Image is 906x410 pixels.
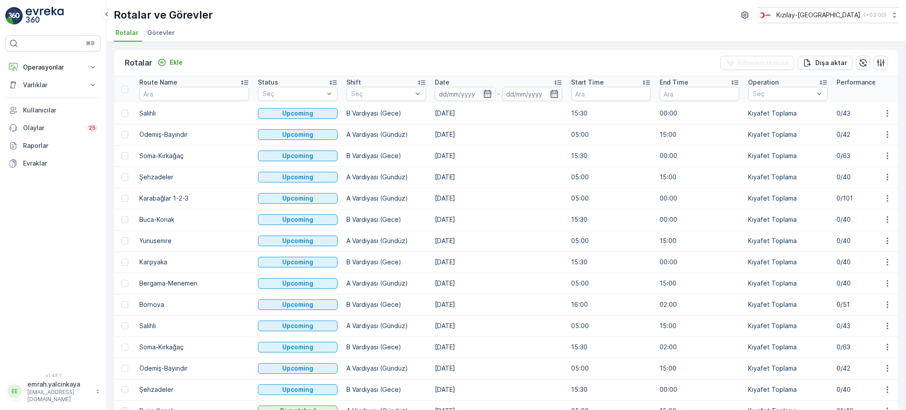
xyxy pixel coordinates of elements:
td: 15:30 [567,103,655,124]
button: Upcoming [258,299,338,310]
p: Upcoming [282,215,313,224]
p: Upcoming [282,279,313,288]
td: 05:00 [567,358,655,379]
input: Ara [139,87,249,101]
td: 15:00 [655,124,744,145]
td: Kıyafet Toplama [744,209,832,230]
p: Kullanıcılar [23,106,97,115]
td: 00:00 [655,145,744,166]
td: 05:00 [567,166,655,188]
input: dd/mm/yyyy [502,87,563,101]
td: A Vardiyası (Gündüz) [342,230,430,251]
div: Toggle Row Selected [121,280,128,287]
td: Kıyafet Toplama [744,379,832,400]
td: Kıyafet Toplama [744,337,832,358]
td: B Vardiyası (Gece) [342,209,430,230]
td: Ödemiş-Bayındır [135,124,253,145]
td: 05:00 [567,315,655,337]
td: A Vardiyası (Gündüz) [342,188,430,209]
div: Toggle Row Selected [121,216,128,223]
td: 15:00 [655,166,744,188]
td: 15:00 [655,273,744,294]
button: Upcoming [258,172,338,182]
div: Toggle Row Selected [121,110,128,117]
td: 05:00 [567,230,655,251]
td: 15:00 [655,230,744,251]
p: Upcoming [282,258,313,267]
button: Upcoming [258,342,338,352]
button: Ekle [154,57,186,68]
p: Filtreleri temizle [738,58,789,67]
p: Kızılay-[GEOGRAPHIC_DATA] [776,11,860,19]
a: Olaylar25 [5,119,101,137]
p: Upcoming [282,130,313,139]
p: Varlıklar [23,81,83,89]
td: A Vardiyası (Gündüz) [342,166,430,188]
button: EEemrah.yalcinkaya[EMAIL_ADDRESS][DOMAIN_NAME] [5,380,101,403]
p: Rotalar ve Görevler [114,8,213,22]
td: 15:30 [567,337,655,358]
td: [DATE] [430,124,567,145]
div: Toggle Row Selected [121,131,128,138]
td: Kıyafet Toplama [744,124,832,145]
td: Kıyafet Toplama [744,145,832,166]
p: Start Time [571,78,604,87]
td: A Vardiyası (Gündüz) [342,315,430,337]
td: Şehzadeler [135,379,253,400]
p: Dışa aktar [815,58,847,67]
td: Salihli [135,315,253,337]
td: Salihli [135,103,253,124]
td: [DATE] [430,166,567,188]
p: ⌘B [86,40,95,47]
input: Ara [660,87,739,101]
p: Upcoming [282,343,313,352]
div: Toggle Row Selected [121,259,128,266]
p: Status [258,78,278,87]
p: Upcoming [282,151,313,160]
p: Upcoming [282,321,313,330]
td: B Vardiyası (Gece) [342,251,430,273]
td: 00:00 [655,251,744,273]
button: Upcoming [258,151,338,161]
p: Olaylar [23,124,82,132]
p: Evraklar [23,159,97,168]
button: Upcoming [258,363,338,374]
td: Soma-Kırkağaç [135,337,253,358]
td: [DATE] [430,358,567,379]
p: Ekle [170,58,183,67]
p: Performance [837,78,876,87]
td: [DATE] [430,230,567,251]
div: Toggle Row Selected [121,322,128,329]
a: Raporlar [5,137,101,155]
button: Upcoming [258,214,338,225]
td: 15:30 [567,379,655,400]
p: Upcoming [282,300,313,309]
td: 00:00 [655,188,744,209]
img: logo_light-DOdMpM7g.png [26,7,64,25]
td: Ödemiş-Bayındır [135,358,253,379]
div: Toggle Row Selected [121,152,128,159]
button: Upcoming [258,384,338,395]
td: Kıyafet Toplama [744,103,832,124]
p: emrah.yalcinkaya [27,380,91,389]
p: Upcoming [282,236,313,245]
td: 15:00 [655,358,744,379]
p: Upcoming [282,109,313,118]
button: Upcoming [258,236,338,246]
div: Toggle Row Selected [121,301,128,308]
td: Kıyafet Toplama [744,230,832,251]
td: B Vardiyası (Gece) [342,145,430,166]
td: [DATE] [430,103,567,124]
p: [EMAIL_ADDRESS][DOMAIN_NAME] [27,389,91,403]
img: k%C4%B1z%C4%B1lay_jywRncg.png [757,10,773,20]
td: [DATE] [430,251,567,273]
p: End Time [660,78,688,87]
p: Rotalar [125,57,152,69]
td: Kıyafet Toplama [744,294,832,315]
td: 00:00 [655,209,744,230]
td: [DATE] [430,337,567,358]
button: Upcoming [258,321,338,331]
p: Upcoming [282,194,313,203]
div: EE [8,384,22,398]
button: Dışa aktar [798,56,852,70]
